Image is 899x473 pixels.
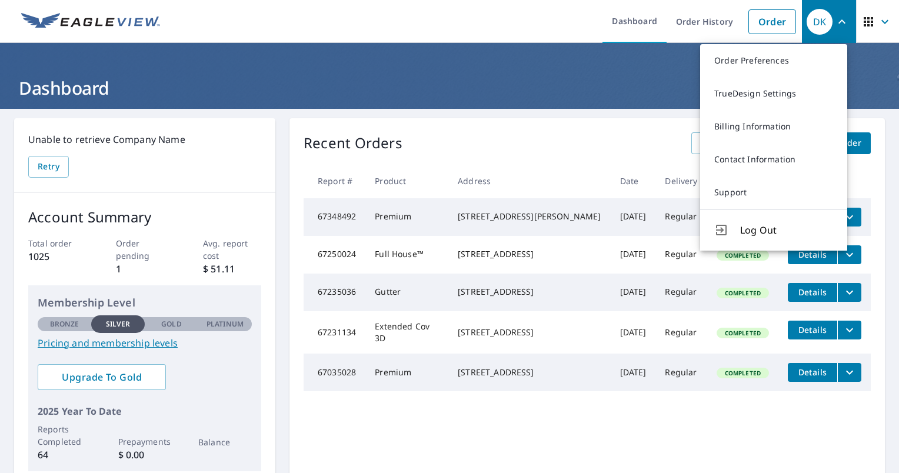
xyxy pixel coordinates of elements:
[365,198,448,236] td: Premium
[304,311,365,354] td: 67231134
[28,156,69,178] button: Retry
[718,329,768,337] span: Completed
[38,159,59,174] span: Retry
[718,251,768,259] span: Completed
[611,198,656,236] td: [DATE]
[700,110,847,143] a: Billing Information
[795,367,830,378] span: Details
[700,44,847,77] a: Order Preferences
[365,164,448,198] th: Product
[740,223,833,237] span: Log Out
[611,274,656,311] td: [DATE]
[38,364,166,390] a: Upgrade To Gold
[118,448,172,462] p: $ 0.00
[700,209,847,251] button: Log Out
[304,236,365,274] td: 67250024
[458,286,601,298] div: [STREET_ADDRESS]
[458,211,601,222] div: [STREET_ADDRESS][PERSON_NAME]
[47,371,157,384] span: Upgrade To Gold
[837,321,861,339] button: filesDropdownBtn-67231134
[788,245,837,264] button: detailsBtn-67250024
[611,311,656,354] td: [DATE]
[788,321,837,339] button: detailsBtn-67231134
[458,327,601,338] div: [STREET_ADDRESS]
[691,132,775,154] a: View All Orders
[21,13,160,31] img: EV Logo
[38,336,252,350] a: Pricing and membership levels
[795,324,830,335] span: Details
[28,237,86,249] p: Total order
[700,143,847,176] a: Contact Information
[837,363,861,382] button: filesDropdownBtn-67035028
[788,363,837,382] button: detailsBtn-67035028
[198,436,252,448] p: Balance
[837,283,861,302] button: filesDropdownBtn-67235036
[611,236,656,274] td: [DATE]
[655,198,707,236] td: Regular
[788,283,837,302] button: detailsBtn-67235036
[837,245,861,264] button: filesDropdownBtn-67250024
[700,176,847,209] a: Support
[655,274,707,311] td: Regular
[304,132,402,154] p: Recent Orders
[365,274,448,311] td: Gutter
[28,249,86,264] p: 1025
[203,262,261,276] p: $ 51.11
[38,423,91,448] p: Reports Completed
[611,164,656,198] th: Date
[28,132,261,146] p: Unable to retrieve Company Name
[116,237,174,262] p: Order pending
[655,354,707,391] td: Regular
[365,236,448,274] td: Full House™
[365,354,448,391] td: Premium
[655,311,707,354] td: Regular
[458,248,601,260] div: [STREET_ADDRESS]
[38,448,91,462] p: 64
[14,76,885,100] h1: Dashboard
[116,262,174,276] p: 1
[795,249,830,260] span: Details
[807,9,833,35] div: DK
[718,369,768,377] span: Completed
[38,404,252,418] p: 2025 Year To Date
[38,295,252,311] p: Membership Level
[837,208,861,226] button: filesDropdownBtn-67348492
[304,198,365,236] td: 67348492
[28,206,261,228] p: Account Summary
[655,164,707,198] th: Delivery
[458,367,601,378] div: [STREET_ADDRESS]
[718,289,768,297] span: Completed
[203,237,261,262] p: Avg. report cost
[448,164,610,198] th: Address
[50,319,79,329] p: Bronze
[748,9,796,34] a: Order
[106,319,131,329] p: Silver
[304,164,365,198] th: Report #
[118,435,172,448] p: Prepayments
[700,77,847,110] a: TrueDesign Settings
[655,236,707,274] td: Regular
[365,311,448,354] td: Extended Cov 3D
[304,354,365,391] td: 67035028
[207,319,244,329] p: Platinum
[304,274,365,311] td: 67235036
[795,287,830,298] span: Details
[611,354,656,391] td: [DATE]
[161,319,181,329] p: Gold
